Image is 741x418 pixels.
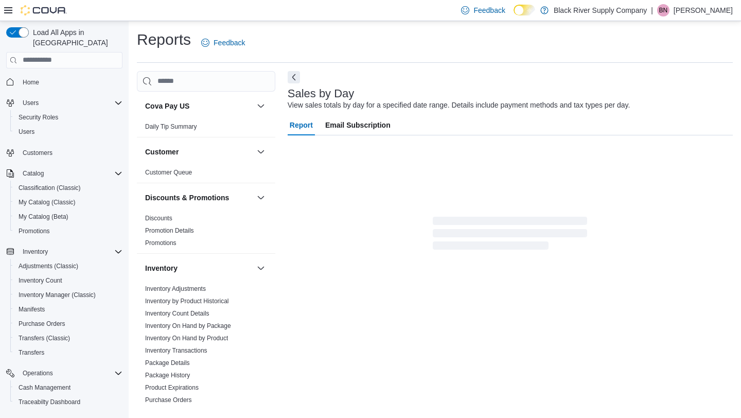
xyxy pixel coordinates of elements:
[10,317,127,331] button: Purchase Orders
[23,369,53,377] span: Operations
[19,198,76,206] span: My Catalog (Classic)
[23,248,48,256] span: Inventory
[14,332,122,344] span: Transfers (Classic)
[19,213,68,221] span: My Catalog (Beta)
[19,167,122,180] span: Catalog
[14,225,54,237] a: Promotions
[14,211,122,223] span: My Catalog (Beta)
[14,111,122,124] span: Security Roles
[10,125,127,139] button: Users
[19,97,43,109] button: Users
[10,380,127,395] button: Cash Management
[14,346,48,359] a: Transfers
[14,126,122,138] span: Users
[19,384,70,392] span: Cash Management
[10,302,127,317] button: Manifests
[145,346,207,355] span: Inventory Transactions
[255,100,267,112] button: Cova Pay US
[325,115,391,135] span: Email Subscription
[145,334,228,342] span: Inventory On Hand by Product
[145,147,253,157] button: Customer
[14,332,74,344] a: Transfers (Classic)
[145,101,253,111] button: Cova Pay US
[145,263,178,273] h3: Inventory
[14,318,69,330] a: Purchase Orders
[19,76,43,89] a: Home
[145,372,190,379] a: Package History
[145,285,206,293] span: Inventory Adjustments
[19,97,122,109] span: Users
[554,4,647,16] p: Black River Supply Company
[288,88,355,100] h3: Sales by Day
[255,146,267,158] button: Customer
[145,309,209,318] span: Inventory Count Details
[288,71,300,83] button: Next
[14,111,62,124] a: Security Roles
[145,384,199,392] span: Product Expirations
[145,147,179,157] h3: Customer
[19,367,122,379] span: Operations
[14,182,122,194] span: Classification (Classic)
[10,181,127,195] button: Classification (Classic)
[14,211,73,223] a: My Catalog (Beta)
[214,38,245,48] span: Feedback
[19,167,48,180] button: Catalog
[14,196,122,208] span: My Catalog (Classic)
[659,4,668,16] span: BN
[14,274,66,287] a: Inventory Count
[14,289,100,301] a: Inventory Manager (Classic)
[19,291,96,299] span: Inventory Manager (Classic)
[29,27,122,48] span: Load All Apps in [GEOGRAPHIC_DATA]
[19,305,45,313] span: Manifests
[14,126,39,138] a: Users
[2,366,127,380] button: Operations
[2,166,127,181] button: Catalog
[145,214,172,222] span: Discounts
[145,168,192,177] span: Customer Queue
[14,346,122,359] span: Transfers
[23,78,39,86] span: Home
[14,289,122,301] span: Inventory Manager (Classic)
[10,345,127,360] button: Transfers
[674,4,733,16] p: [PERSON_NAME]
[21,5,67,15] img: Cova
[10,210,127,224] button: My Catalog (Beta)
[473,5,505,15] span: Feedback
[10,331,127,345] button: Transfers (Classic)
[145,227,194,234] a: Promotion Details
[14,303,122,316] span: Manifests
[145,384,199,391] a: Product Expirations
[14,396,122,408] span: Traceabilty Dashboard
[145,310,209,317] a: Inventory Count Details
[145,297,229,305] span: Inventory by Product Historical
[19,349,44,357] span: Transfers
[145,335,228,342] a: Inventory On Hand by Product
[2,96,127,110] button: Users
[19,128,34,136] span: Users
[14,396,84,408] a: Traceabilty Dashboard
[19,276,62,285] span: Inventory Count
[145,371,190,379] span: Package History
[145,169,192,176] a: Customer Queue
[145,396,192,404] span: Purchase Orders
[19,146,122,159] span: Customers
[14,303,49,316] a: Manifests
[255,191,267,204] button: Discounts & Promotions
[145,239,177,247] a: Promotions
[14,182,85,194] a: Classification (Classic)
[145,193,229,203] h3: Discounts & Promotions
[137,120,275,137] div: Cova Pay US
[23,169,44,178] span: Catalog
[197,32,249,53] a: Feedback
[255,262,267,274] button: Inventory
[2,75,127,90] button: Home
[19,246,122,258] span: Inventory
[145,359,190,367] a: Package Details
[145,123,197,131] span: Daily Tip Summary
[14,381,122,394] span: Cash Management
[145,123,197,130] a: Daily Tip Summary
[145,359,190,367] span: Package Details
[2,145,127,160] button: Customers
[14,260,122,272] span: Adjustments (Classic)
